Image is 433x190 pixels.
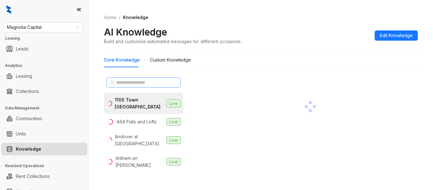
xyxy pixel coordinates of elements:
span: search [110,80,115,85]
li: Units [1,128,87,140]
a: Collections [16,85,39,98]
li: Communities [1,112,87,125]
span: Live [166,136,181,144]
a: Leasing [16,70,32,82]
div: ASA Flats and Lofts [117,118,157,125]
span: Live [166,158,181,166]
li: Leads [1,43,87,55]
img: logo [6,5,11,14]
a: Leads [16,43,29,55]
div: Anthem on [PERSON_NAME] [115,155,164,169]
h3: Analytics [5,63,88,69]
span: Knowledge [123,15,148,20]
h3: Leasing [5,36,88,41]
span: Edit Knowledge [380,32,413,39]
div: Custom Knowledge [150,56,191,63]
span: Live [166,118,181,126]
li: Leasing [1,70,87,82]
span: Magnolia Capital [7,23,79,32]
div: Andover at [GEOGRAPHIC_DATA] [115,133,164,147]
li: Knowledge [1,143,87,155]
h2: AI Knowledge [104,26,167,38]
li: / [119,14,120,21]
li: Collections [1,85,87,98]
a: Rent Collections [16,170,50,183]
li: Rent Collections [1,170,87,183]
div: 1105 Town [GEOGRAPHIC_DATA] [115,96,164,110]
button: Edit Knowledge [375,30,418,41]
a: Home [103,14,118,21]
a: Communities [16,112,42,125]
span: Live [166,100,181,107]
a: Units [16,128,26,140]
div: Core Knowledge [104,56,140,63]
div: Build and customize automated messages for different occasions. [104,38,242,45]
a: Knowledge [16,143,41,155]
h3: Resident Operations [5,163,88,169]
h3: Data Management [5,105,88,111]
